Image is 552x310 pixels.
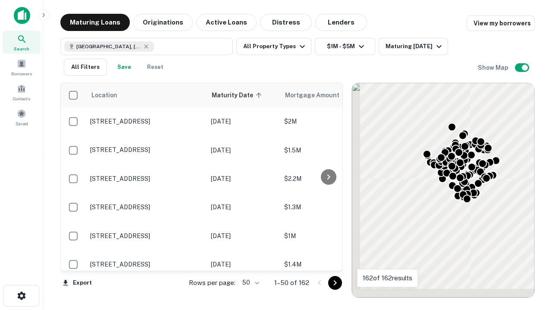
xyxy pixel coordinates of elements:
span: Contacts [13,95,30,102]
button: Go to next page [328,276,342,290]
span: Search [14,45,29,52]
button: Export [60,276,94,289]
span: Mortgage Amount [285,90,351,100]
a: Borrowers [3,56,41,79]
iframe: Chat Widget [509,241,552,282]
a: Contacts [3,81,41,104]
button: All Property Types [236,38,311,55]
p: [DATE] [211,260,276,269]
a: Search [3,31,41,54]
span: Saved [16,120,28,127]
span: Maturity Date [212,90,264,100]
p: $1M [284,231,370,241]
p: $1.4M [284,260,370,269]
p: [STREET_ADDRESS] [90,260,202,268]
button: Distress [260,14,312,31]
p: $2M [284,117,370,126]
div: 50 [239,276,260,289]
span: Borrowers [11,70,32,77]
p: [DATE] [211,117,276,126]
a: Saved [3,105,41,129]
button: Lenders [315,14,367,31]
button: Save your search to get updates of matches that match your search criteria. [110,59,138,76]
div: Maturing [DATE] [386,41,444,52]
p: [STREET_ADDRESS] [90,232,202,240]
button: Active Loans [196,14,257,31]
p: [DATE] [211,202,276,212]
p: [DATE] [211,231,276,241]
button: $1M - $5M [315,38,375,55]
button: [GEOGRAPHIC_DATA], [GEOGRAPHIC_DATA], [GEOGRAPHIC_DATA] [60,38,233,55]
button: All Filters [64,59,107,76]
div: 0 0 [352,83,534,298]
p: [STREET_ADDRESS] [90,203,202,211]
button: Maturing [DATE] [379,38,448,55]
p: $1.3M [284,202,370,212]
span: [GEOGRAPHIC_DATA], [GEOGRAPHIC_DATA], [GEOGRAPHIC_DATA] [76,43,141,50]
th: Maturity Date [207,83,280,107]
p: [DATE] [211,146,276,155]
span: Location [91,90,117,100]
button: Maturing Loans [60,14,130,31]
p: $1.5M [284,146,370,155]
th: Location [86,83,207,107]
p: 162 of 162 results [363,273,412,283]
p: [STREET_ADDRESS] [90,175,202,183]
button: Originations [133,14,193,31]
p: 1–50 of 162 [274,278,309,288]
p: Rows per page: [189,278,235,288]
p: [STREET_ADDRESS] [90,118,202,125]
h6: Show Map [478,63,510,72]
p: [DATE] [211,174,276,183]
p: [STREET_ADDRESS] [90,146,202,154]
th: Mortgage Amount [280,83,375,107]
button: Reset [141,59,169,76]
img: capitalize-icon.png [14,7,30,24]
p: $2.2M [284,174,370,183]
a: View my borrowers [467,15,535,31]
